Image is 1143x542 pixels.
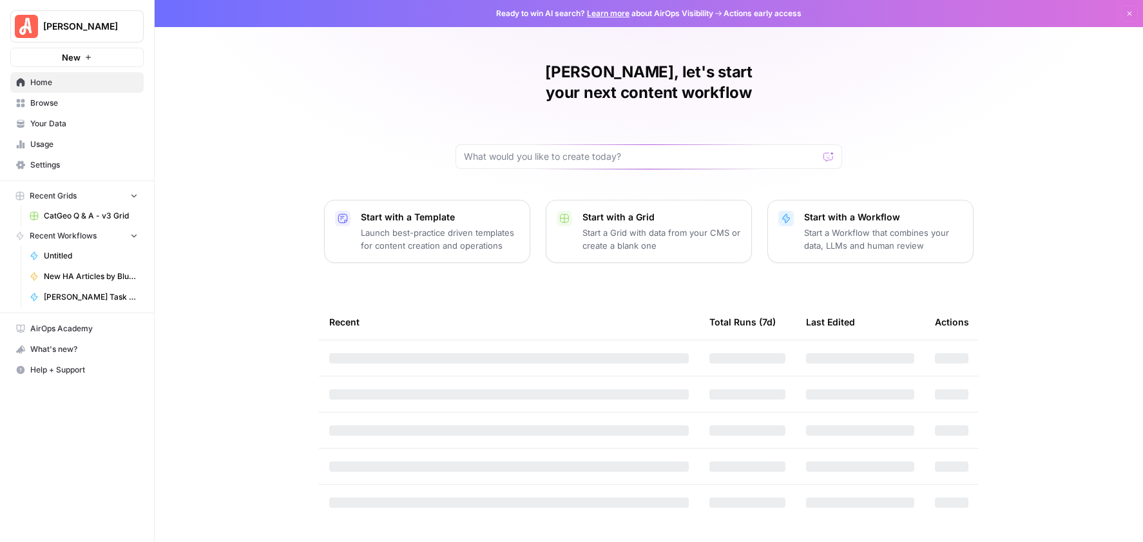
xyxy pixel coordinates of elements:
[10,48,144,67] button: New
[10,93,144,113] a: Browse
[324,200,530,263] button: Start with a TemplateLaunch best-practice driven templates for content creation and operations
[30,159,138,171] span: Settings
[24,266,144,287] a: New HA Articles by Blueprint
[10,186,144,206] button: Recent Grids
[24,246,144,266] a: Untitled
[30,118,138,130] span: Your Data
[30,323,138,334] span: AirOps Academy
[44,250,138,262] span: Untitled
[10,360,144,380] button: Help + Support
[62,51,81,64] span: New
[361,211,519,224] p: Start with a Template
[24,206,144,226] a: CatGeo Q & A - v3 Grid
[11,340,143,359] div: What's new?
[30,230,97,242] span: Recent Workflows
[10,134,144,155] a: Usage
[804,226,963,252] p: Start a Workflow that combines your data, LLMs and human review
[10,226,144,246] button: Recent Workflows
[329,304,689,340] div: Recent
[10,339,144,360] button: What's new?
[30,77,138,88] span: Home
[935,304,969,340] div: Actions
[24,287,144,307] a: [PERSON_NAME] Task Tail New/ Update CG w/ Internal Links
[361,226,519,252] p: Launch best-practice driven templates for content creation and operations
[10,10,144,43] button: Workspace: Angi
[43,20,121,33] span: [PERSON_NAME]
[15,15,38,38] img: Angi Logo
[44,271,138,282] span: New HA Articles by Blueprint
[44,291,138,303] span: [PERSON_NAME] Task Tail New/ Update CG w/ Internal Links
[546,200,752,263] button: Start with a GridStart a Grid with data from your CMS or create a blank one
[30,364,138,376] span: Help + Support
[709,304,776,340] div: Total Runs (7d)
[724,8,802,19] span: Actions early access
[582,211,741,224] p: Start with a Grid
[464,150,818,163] input: What would you like to create today?
[30,139,138,150] span: Usage
[30,97,138,109] span: Browse
[767,200,974,263] button: Start with a WorkflowStart a Workflow that combines your data, LLMs and human review
[587,8,629,18] a: Learn more
[582,226,741,252] p: Start a Grid with data from your CMS or create a blank one
[44,210,138,222] span: CatGeo Q & A - v3 Grid
[10,155,144,175] a: Settings
[804,211,963,224] p: Start with a Workflow
[10,318,144,339] a: AirOps Academy
[496,8,713,19] span: Ready to win AI search? about AirOps Visibility
[30,190,77,202] span: Recent Grids
[456,62,842,103] h1: [PERSON_NAME], let's start your next content workflow
[10,72,144,93] a: Home
[10,113,144,134] a: Your Data
[806,304,855,340] div: Last Edited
